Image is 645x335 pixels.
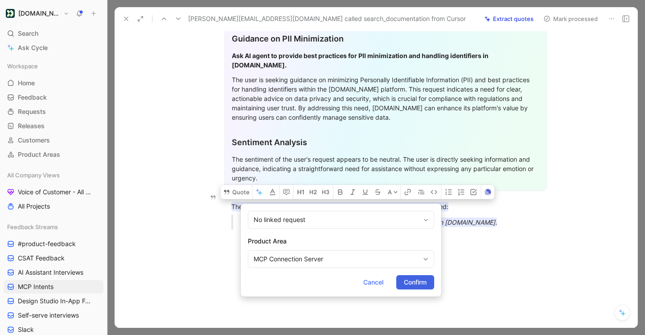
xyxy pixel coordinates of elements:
button: Cancel [356,275,391,289]
div: No linked request [248,211,434,229]
button: Confirm [396,275,434,289]
h2: Product Area [248,236,434,247]
span: Cancel [363,277,383,288]
div: MCP Connection Server [254,254,419,264]
span: Confirm [404,277,427,288]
